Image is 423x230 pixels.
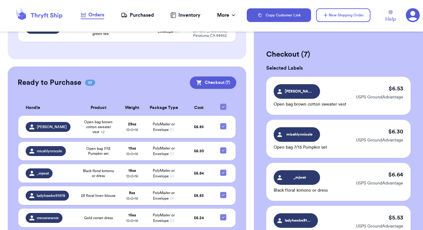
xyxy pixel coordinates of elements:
[37,171,49,176] span: _mjwat
[84,215,113,220] span: Gold corset dress
[406,8,420,22] a: 3
[285,175,314,180] span: _mjwat
[356,137,403,143] p: USPS GroundAdvantage
[128,146,136,150] strong: 13 oz
[266,50,411,59] h2: Checkout ( 7 )
[126,152,138,156] span: 12 x 2 x 16
[356,180,403,186] p: USPS GroundAdvantage
[153,122,175,132] span: PolyMailer or Envelope ✉️
[316,8,370,22] button: New Shipping Order
[194,125,204,129] span: $ 6.53
[81,193,116,198] span: 2X floral linen blouse
[170,11,200,19] a: Inventory
[388,127,403,136] p: $ 6.30
[389,84,403,93] p: $ 6.53
[128,122,136,126] strong: 29 oz
[217,11,237,19] div: More
[126,219,138,223] span: 12 x 2 x 16
[153,213,175,223] span: PolyMailer or Envelope ✉️
[356,94,403,100] p: USPS GroundAdvantage
[121,11,154,19] a: Purchased
[81,146,116,156] span: Open bag 7/13 Pumpkin set
[190,76,236,89] button: Checkout (7)
[100,130,105,134] span: + 2
[389,213,403,222] p: $ 5.53
[37,149,62,154] span: micahlynnicole
[126,128,138,132] span: 12 x 2 x 16
[81,11,104,19] a: Orders
[81,119,116,134] span: Open bag brown cotton sweater vest
[153,146,175,156] span: PolyMailer or Envelope ✉️
[37,193,65,198] span: ladyhawke91978
[126,197,138,200] span: 12 x 2 x 16
[26,105,40,111] span: Handle
[385,15,396,23] span: Help
[194,194,204,197] span: $ 5.53
[119,100,145,116] th: Weight
[37,124,67,129] span: [PERSON_NAME]
[191,29,228,38] div: [STREET_ADDRESS] Petaluma , CA 94952
[274,187,328,193] p: Black floral kimono or dress
[266,64,411,72] h3: Selected Labels
[247,8,311,22] button: Copy Customer Link
[153,191,175,200] span: PolyMailer or Envelope ✉️
[274,144,327,150] p: Open bag 7/13 Pumpkin set
[274,101,346,107] p: Open bag brown cotton sweater vest
[153,169,175,178] span: PolyMailer or Envelope ✉️
[77,100,120,116] th: Product
[18,78,81,88] h2: Ready to Purchase
[128,213,136,217] strong: 10 oz
[385,10,396,23] a: Help
[285,218,312,223] span: ladyhawke91978
[128,169,136,172] strong: 15 oz
[194,171,204,175] span: $ 6.64
[126,174,138,178] span: 12 x 2 x 16
[85,80,95,86] span: 07
[285,89,314,94] span: [PERSON_NAME]
[37,215,59,220] span: meowwwnie
[388,170,403,179] p: $ 6.64
[194,216,204,220] span: $ 6.24
[145,100,183,116] th: Package Type
[285,132,314,137] span: micahlynnicole
[194,149,204,153] span: $ 6.30
[81,168,116,178] span: Black floral kimono or dress
[183,100,214,116] th: Cost
[356,223,403,229] p: USPS GroundAdvantage
[129,191,135,195] strong: 9 oz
